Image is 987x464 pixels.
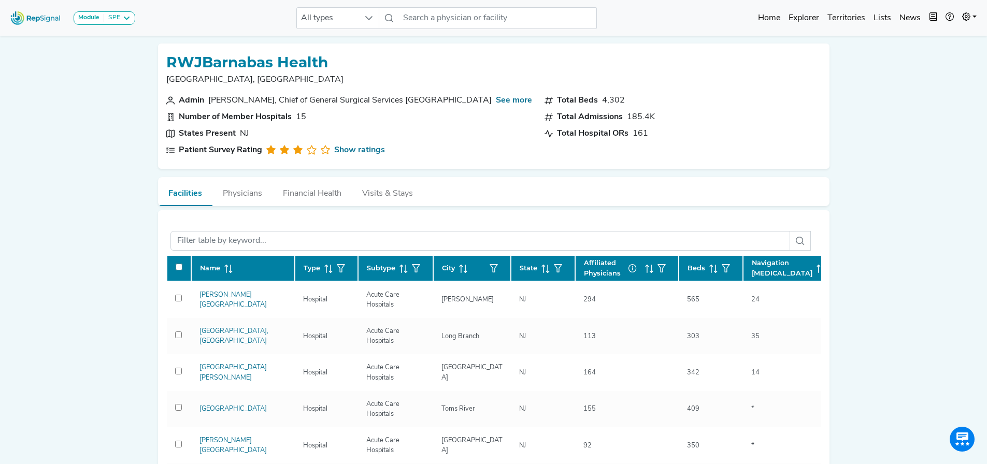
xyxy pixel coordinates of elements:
span: Navigation [MEDICAL_DATA] [752,258,812,278]
div: 565 [681,295,706,304]
div: SPE [104,14,120,22]
h1: RWJBarnabas Health [166,54,821,71]
a: [GEOGRAPHIC_DATA] [199,405,267,412]
input: Filter table by keyword... [170,231,790,251]
span: Affiliated Physicians [584,258,641,278]
div: Hospital [297,404,334,414]
div: NJ [513,368,532,378]
div: 164 [577,368,602,378]
a: Home [754,8,784,28]
div: 342 [681,368,706,378]
div: 350 [681,441,706,451]
div: Hospital [297,368,334,378]
strong: Module [78,15,99,21]
span: Adam Kopelan, Chief of General Surgical Services Northern Region [208,94,492,107]
div: NJ [513,331,532,341]
a: [PERSON_NAME][GEOGRAPHIC_DATA] [199,292,267,308]
div: States Present [179,127,236,140]
p: [GEOGRAPHIC_DATA], [GEOGRAPHIC_DATA] [166,74,821,86]
span: Subtype [367,263,395,273]
div: Patient Survey Rating [179,144,262,156]
div: [GEOGRAPHIC_DATA] [435,363,509,382]
div: Acute Care Hospitals [360,290,431,310]
div: NJ [240,127,249,140]
a: [GEOGRAPHIC_DATA], [GEOGRAPHIC_DATA] [199,328,268,344]
div: Toms River [435,404,481,414]
div: Total Admissions [557,111,623,123]
div: Total Beds [557,94,598,107]
div: 4,302 [602,94,625,107]
a: Territories [823,8,869,28]
div: Total Hospital ORs [557,127,628,140]
input: Search a physician or facility [399,7,597,29]
span: Type [304,263,320,273]
div: Acute Care Hospitals [360,326,431,346]
a: See more [496,94,532,107]
a: News [895,8,925,28]
div: NJ [513,404,532,414]
span: State [520,263,537,273]
span: Beds [688,263,705,273]
span: Name [200,263,220,273]
div: 161 [633,127,648,140]
div: 35 [745,331,766,341]
a: [GEOGRAPHIC_DATA][PERSON_NAME] [199,364,267,381]
button: Intel Book [925,8,941,28]
div: 409 [681,404,706,414]
div: Long Branch [435,331,485,341]
div: Number of Member Hospitals [179,111,292,123]
div: Acute Care Hospitals [360,363,431,382]
button: Visits & Stays [352,177,423,205]
button: Physicians [212,177,273,205]
a: [PERSON_NAME][GEOGRAPHIC_DATA] [199,437,267,454]
div: 155 [577,404,602,414]
button: Financial Health [273,177,352,205]
a: Lists [869,8,895,28]
a: Show ratings [334,144,385,156]
span: All types [297,8,359,28]
button: Facilities [158,177,212,206]
div: Acute Care Hospitals [360,436,431,455]
div: Hospital [297,295,334,304]
div: NJ [513,441,532,451]
div: 24 [745,295,766,304]
div: 303 [681,331,706,341]
button: ModuleSPE [74,11,135,25]
div: 14 [745,368,766,378]
div: Acute Care Hospitals [360,399,431,419]
div: [GEOGRAPHIC_DATA] [435,436,509,455]
div: 185.4K [627,111,655,123]
div: NJ [513,295,532,304]
div: 92 [577,441,598,451]
div: Admin [179,94,204,107]
div: [PERSON_NAME] [435,295,500,304]
div: 294 [577,295,602,304]
a: Explorer [784,8,823,28]
span: City [442,263,455,273]
div: 15 [296,111,306,123]
div: Hospital [297,441,334,451]
div: Hospital [297,331,334,341]
div: 113 [577,331,602,341]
